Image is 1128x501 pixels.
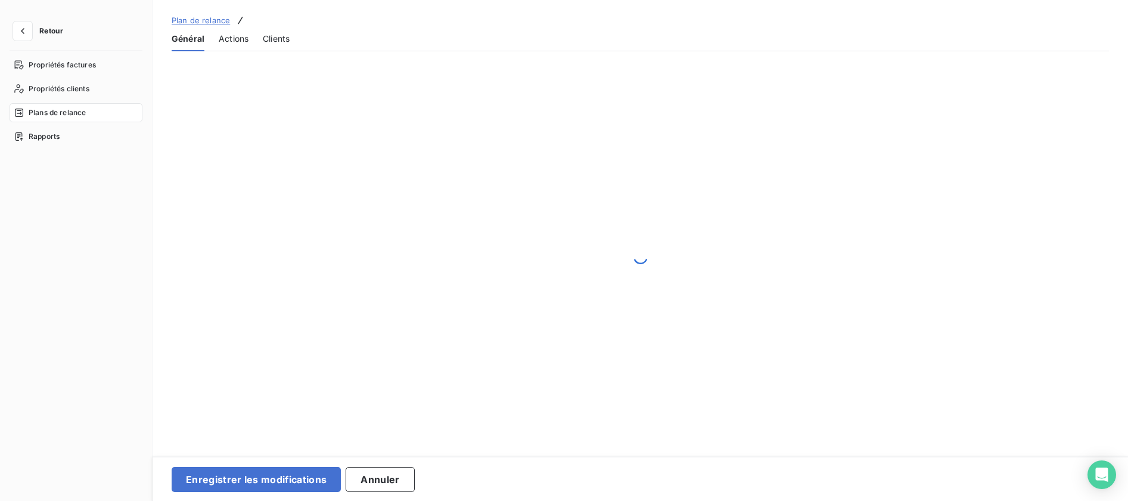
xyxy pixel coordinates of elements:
[10,55,142,75] a: Propriétés factures
[29,83,89,94] span: Propriétés clients
[172,467,341,492] button: Enregistrer les modifications
[10,79,142,98] a: Propriétés clients
[346,467,414,492] button: Annuler
[1087,460,1116,489] div: Open Intercom Messenger
[10,127,142,146] a: Rapports
[172,33,204,45] span: Général
[172,16,230,25] span: Plan de relance
[172,14,230,26] a: Plan de relance
[29,107,86,118] span: Plans de relance
[29,131,60,142] span: Rapports
[39,27,63,35] span: Retour
[263,33,290,45] span: Clients
[219,33,248,45] span: Actions
[10,103,142,122] a: Plans de relance
[10,21,73,41] button: Retour
[29,60,96,70] span: Propriétés factures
